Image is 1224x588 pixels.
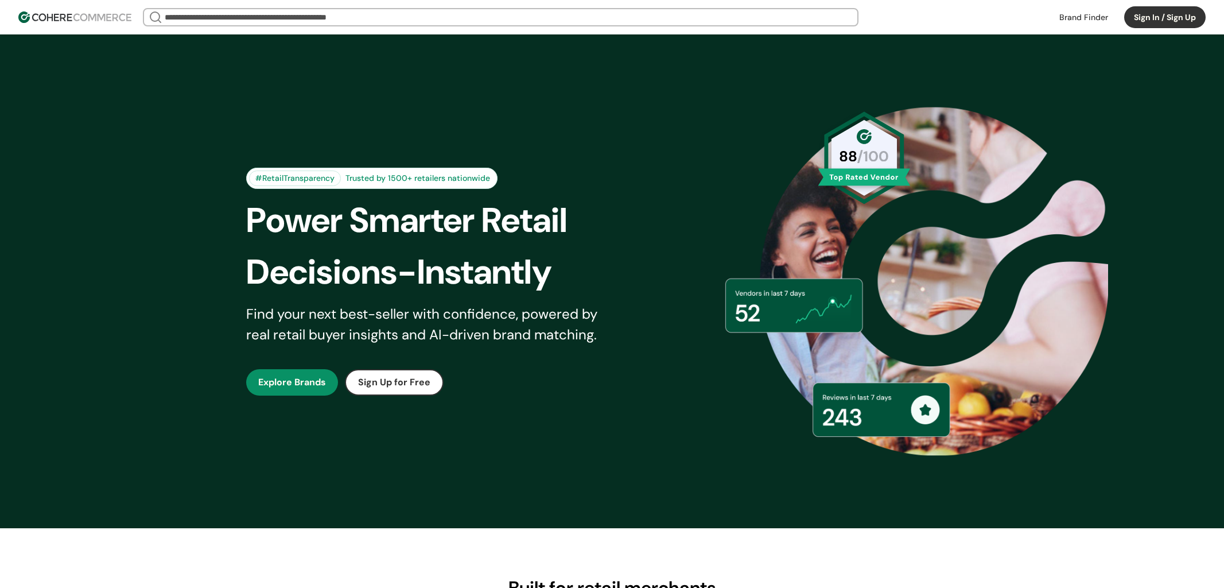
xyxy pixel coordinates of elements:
button: Sign Up for Free [345,369,444,396]
div: Trusted by 1500+ retailers nationwide [341,172,495,184]
button: Explore Brands [246,369,338,396]
img: Cohere Logo [18,11,131,23]
div: #RetailTransparency [249,171,341,186]
div: Decisions-Instantly [246,246,632,298]
div: Find your next best-seller with confidence, powered by real retail buyer insights and AI-driven b... [246,304,612,345]
button: Sign In / Sign Up [1124,6,1206,28]
div: Power Smarter Retail [246,195,632,246]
